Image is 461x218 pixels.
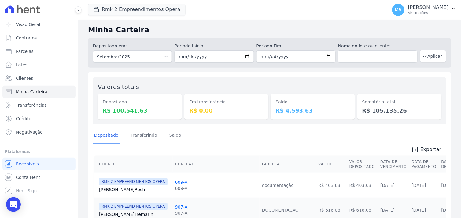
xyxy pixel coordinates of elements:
[6,197,21,212] div: Open Intercom Messenger
[412,146,419,153] i: unarchive
[16,89,47,95] span: Minha Carteira
[338,43,417,49] label: Nome do lote ou cliente:
[16,102,47,108] span: Transferências
[93,128,120,144] a: Depositado
[2,18,76,31] a: Visão Geral
[173,156,260,173] th: Contrato
[175,185,188,191] div: 609-A
[99,211,170,217] a: [PERSON_NAME]Tremarin
[103,99,177,105] dt: Depositado
[16,129,43,135] span: Negativação
[168,128,183,144] a: Saldo
[175,180,188,185] a: 609-A
[408,4,449,10] p: [PERSON_NAME]
[94,156,173,173] th: Cliente
[16,21,40,28] span: Visão Geral
[2,45,76,57] a: Parcelas
[2,59,76,71] a: Lotes
[189,99,264,105] dt: Em transferência
[395,8,402,12] span: MR
[99,187,170,193] a: [PERSON_NAME]Rech
[380,208,395,212] a: [DATE]
[16,48,34,54] span: Parcelas
[16,174,40,180] span: Conta Hent
[347,156,378,173] th: Valor Depositado
[362,99,437,105] dt: Somatório total
[260,156,316,173] th: Parcela
[387,1,461,18] button: MR [PERSON_NAME] Ver opções
[420,50,446,62] button: Aplicar
[175,205,188,209] a: 907-A
[441,183,456,188] a: [DATE]
[99,203,168,210] span: RMK 2 EMPREENDIMENTOS OPERA
[262,208,299,212] a: DOCUMENTAÇÃO
[175,43,254,49] label: Período Inicío:
[2,72,76,84] a: Clientes
[189,106,264,115] dd: R$ 0,00
[16,35,37,41] span: Contratos
[16,116,31,122] span: Crédito
[316,156,347,173] th: Valor
[408,10,449,15] p: Ver opções
[420,146,441,153] span: Exportar
[2,126,76,138] a: Negativação
[16,161,39,167] span: Recebíveis
[412,183,426,188] a: [DATE]
[262,183,294,188] a: documentação
[2,32,76,44] a: Contratos
[276,99,350,105] dt: Saldo
[316,173,347,198] td: R$ 403,63
[2,113,76,125] a: Crédito
[99,178,168,185] span: RMK 2 EMPREENDIMENTOS OPERA
[175,210,188,216] div: 907-A
[2,171,76,183] a: Conta Hent
[441,208,456,212] a: [DATE]
[407,146,446,154] a: unarchive Exportar
[16,62,28,68] span: Lotes
[2,86,76,98] a: Minha Carteira
[256,43,336,49] label: Período Fim:
[2,158,76,170] a: Recebíveis
[378,156,409,173] th: Data de Vencimento
[93,43,127,48] label: Depositado em:
[88,4,186,15] button: Rmk 2 Empreendimentos Opera
[88,24,451,35] h2: Minha Carteira
[98,83,139,91] label: Valores totais
[347,173,378,198] td: R$ 403,63
[103,106,177,115] dd: R$ 100.541,63
[130,128,159,144] a: Transferindo
[409,156,439,173] th: Data de Pagamento
[5,148,73,155] div: Plataformas
[412,208,426,212] a: [DATE]
[276,106,350,115] dd: R$ 4.593,63
[2,99,76,111] a: Transferências
[16,75,33,81] span: Clientes
[380,183,395,188] a: [DATE]
[362,106,437,115] dd: R$ 105.135,26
